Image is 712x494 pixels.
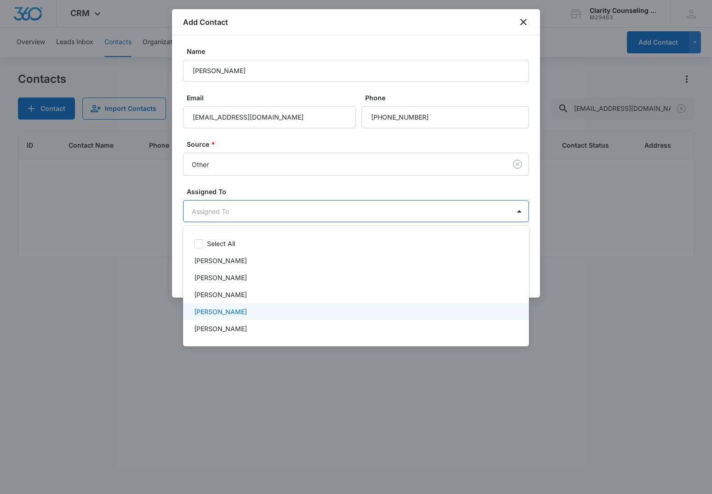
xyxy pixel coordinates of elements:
[194,256,247,265] p: [PERSON_NAME]
[194,307,247,316] p: [PERSON_NAME]
[194,290,247,299] p: [PERSON_NAME]
[194,273,247,282] p: [PERSON_NAME]
[194,324,247,333] p: [PERSON_NAME]
[207,239,235,248] p: Select All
